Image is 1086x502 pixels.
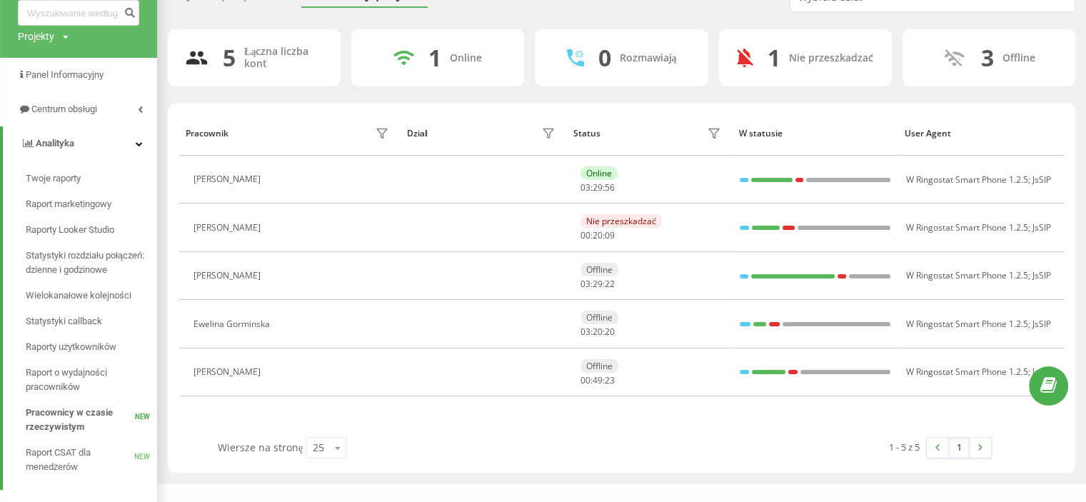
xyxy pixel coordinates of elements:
[605,326,615,338] span: 20
[26,249,150,277] span: Statystyki rozdziału połączeń: dzienne i godzinowe
[193,174,264,184] div: [PERSON_NAME]
[193,223,264,233] div: [PERSON_NAME]
[193,367,264,377] div: [PERSON_NAME]
[605,278,615,290] span: 22
[36,138,74,149] span: Analityka
[580,214,662,228] div: Nie przeszkadzać
[906,318,1028,330] span: W Ringostat Smart Phone 1.2.5
[193,319,273,329] div: Ewelina Gorminska
[593,181,603,194] span: 29
[26,288,131,303] span: Wielokanałowe kolejności
[573,129,600,139] div: Status
[218,441,303,454] span: Wiersze na stronę
[1032,269,1051,281] span: JsSIP
[1002,52,1035,64] div: Offline
[739,129,891,139] div: W statusie
[580,327,615,337] div: : :
[580,278,590,290] span: 03
[26,360,157,400] a: Raport o wydajności pracowników
[593,278,603,290] span: 29
[26,400,157,440] a: Pracownicy w czasie rzeczywistymNEW
[31,104,97,114] span: Centrum obsługi
[1032,221,1051,234] span: JsSIP
[580,231,615,241] div: : :
[26,446,134,474] span: Raport CSAT dla menedżerów
[580,311,618,324] div: Offline
[580,229,590,241] span: 00
[26,340,117,354] span: Raporty użytkowników
[18,29,54,44] div: Projekty
[906,269,1028,281] span: W Ringostat Smart Phone 1.2.5
[26,191,157,217] a: Raport marketingowy
[26,217,157,243] a: Raporty Looker Studio
[580,181,590,194] span: 03
[906,174,1028,186] span: W Ringostat Smart Phone 1.2.5
[593,374,603,386] span: 49
[26,69,104,80] span: Panel Informacyjny
[1032,174,1051,186] span: JsSIP
[193,271,264,281] div: [PERSON_NAME]
[26,283,157,308] a: Wielokanałowe kolejności
[980,44,993,71] div: 3
[26,308,157,334] a: Statystyki callback
[593,326,603,338] span: 20
[768,44,780,71] div: 1
[26,440,157,480] a: Raport CSAT dla menedżerówNEW
[580,326,590,338] span: 03
[3,126,157,161] a: Analityka
[789,52,873,64] div: Nie przeszkadzać
[889,440,920,454] div: 1 - 5 z 5
[450,52,482,64] div: Online
[906,221,1028,234] span: W Ringostat Smart Phone 1.2.5
[26,166,157,191] a: Twoje raporty
[605,229,615,241] span: 09
[1032,318,1051,330] span: JsSIP
[580,166,618,180] div: Online
[605,181,615,194] span: 56
[26,197,111,211] span: Raport marketingowy
[580,263,618,276] div: Offline
[598,44,611,71] div: 0
[26,366,150,394] span: Raport o wydajności pracowników
[244,46,323,70] div: Łączna liczba kont
[580,183,615,193] div: : :
[26,223,114,237] span: Raporty Looker Studio
[26,406,135,434] span: Pracownicy w czasie rzeczywistym
[580,374,590,386] span: 00
[620,52,677,64] div: Rozmawiają
[905,129,1057,139] div: User Agent
[580,376,615,386] div: : :
[428,44,441,71] div: 1
[26,171,81,186] span: Twoje raporty
[26,334,157,360] a: Raporty użytkowników
[223,44,236,71] div: 5
[313,441,324,455] div: 25
[407,129,427,139] div: Dział
[26,243,157,283] a: Statystyki rozdziału połączeń: dzienne i godzinowe
[580,359,618,373] div: Offline
[26,314,102,328] span: Statystyki callback
[605,374,615,386] span: 23
[948,438,970,458] a: 1
[580,279,615,289] div: : :
[186,129,228,139] div: Pracownik
[593,229,603,241] span: 20
[906,366,1028,378] span: W Ringostat Smart Phone 1.2.5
